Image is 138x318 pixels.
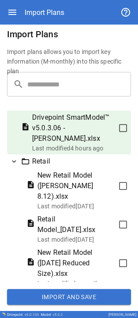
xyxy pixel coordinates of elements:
[21,156,127,167] div: Retail
[37,279,127,288] p: Last modified a month ago
[7,289,131,305] button: Import and Save
[53,313,63,317] span: v 5.0.2
[32,112,114,144] span: Drivepoint SmartModel™ v5.0.3.06 - [PERSON_NAME].xlsx
[41,313,63,317] div: Model
[25,313,39,317] span: v 6.0.106
[109,313,136,317] div: [PERSON_NAME]
[37,235,127,244] p: Last modified [DATE]
[7,27,131,41] h6: Import Plans
[37,170,114,202] span: New Retail Model ([PERSON_NAME] 8.12).xlsx
[7,47,131,76] h6: Import plans allows you to import key information (M-monthly) into this specific plan
[37,247,114,279] span: New Retail Model ([DATE] Reduced Size).xlsx
[32,144,127,153] p: Last modified 4 hours ago
[7,313,39,317] div: Drivepoint
[13,79,24,89] span: search
[2,312,5,316] img: Drivepoint
[37,202,127,211] p: Last modified [DATE]
[25,8,64,17] div: Import Plans
[37,214,114,235] span: Retail Model_[DATE].xlsx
